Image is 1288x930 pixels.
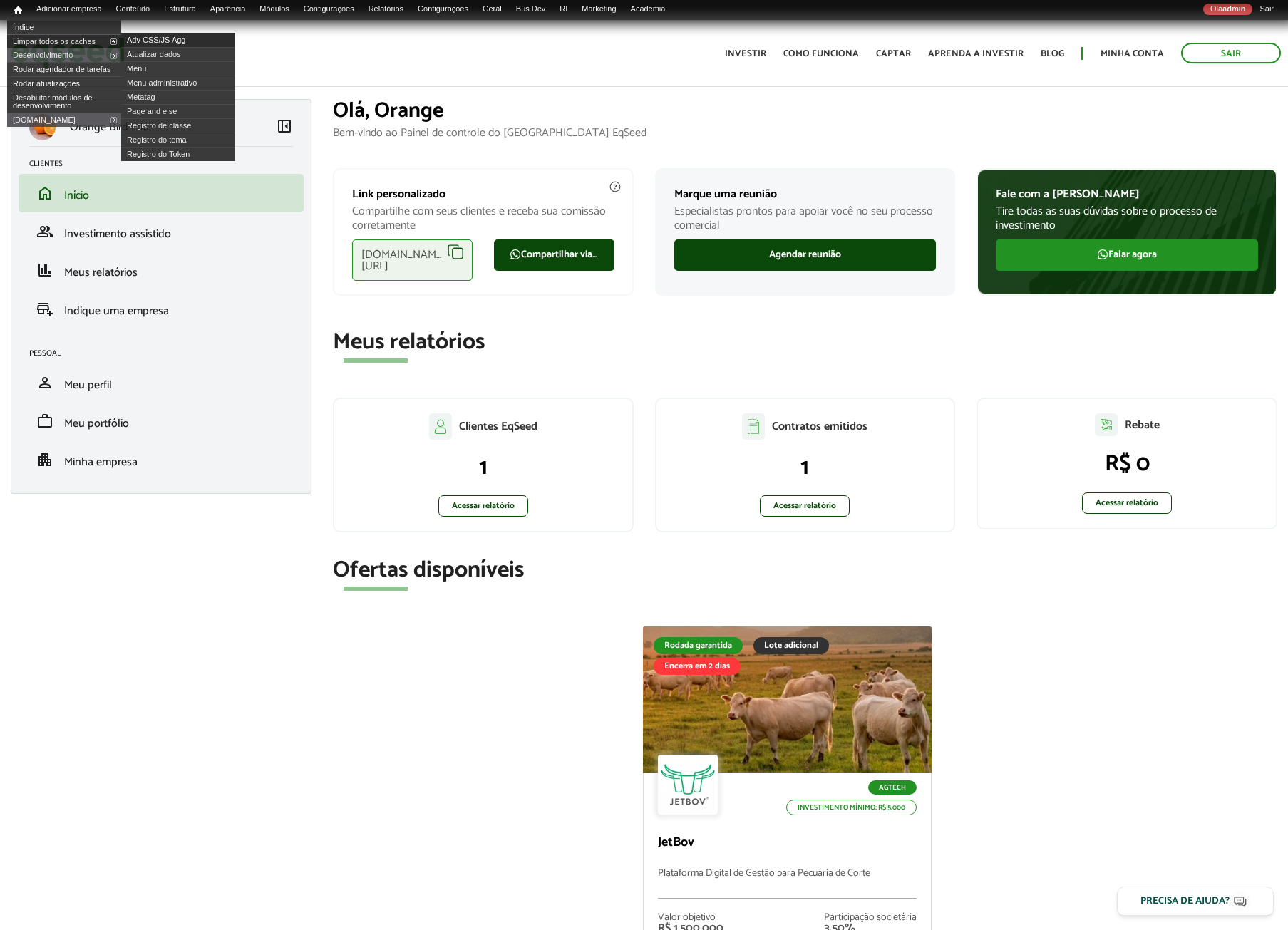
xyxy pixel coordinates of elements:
span: Indique uma empresa [64,301,169,321]
div: Encerra em 2 dias [654,658,741,675]
li: Indique uma empresa [19,289,304,328]
p: Link personalizado [352,187,614,201]
img: agent-relatorio.svg [1095,413,1118,436]
a: Captar [876,49,911,58]
a: Minha conta [1101,49,1164,58]
p: Investimento mínimo: R$ 5.000 [786,800,917,815]
div: [DOMAIN_NAME][URL] [352,239,473,281]
p: Marque uma reunião [674,187,937,201]
li: Minha empresa [19,440,304,479]
img: agent-clientes.svg [429,413,452,439]
span: Meus relatórios [64,263,138,282]
div: Participação societária [824,913,917,923]
a: Sair [1252,4,1281,15]
a: Relatórios [361,4,411,15]
span: Início [64,186,89,205]
strong: admin [1222,4,1245,13]
h1: Olá, Orange [333,99,1277,123]
p: Tire todas as suas dúvidas sobre o processo de investimento [996,205,1258,232]
h2: Pessoal [29,349,304,358]
a: Agendar reunião [674,239,937,271]
p: Fale com a [PERSON_NAME] [996,187,1258,201]
a: Investir [725,49,766,58]
span: Meu perfil [64,376,112,395]
span: Meu portfólio [64,414,129,433]
a: Aparência [203,4,252,15]
p: R$ 0 [992,450,1262,477]
h2: Clientes [29,160,304,168]
p: JetBov [658,835,917,851]
a: Colapsar menu [276,118,293,138]
span: Investimento assistido [64,224,171,244]
a: Configurações [411,4,475,15]
div: Rodada garantida [654,637,743,654]
span: person [36,374,53,391]
p: Orange Bird Lda [70,120,149,134]
a: Conteúdo [109,4,158,15]
div: Valor objetivo [658,913,723,923]
p: Clientes EqSeed [459,420,537,433]
a: Marketing [575,4,623,15]
a: Módulos [252,4,297,15]
a: Como funciona [783,49,859,58]
a: Sair [1181,43,1281,63]
a: Acessar relatório [1082,492,1172,514]
li: Meu perfil [19,363,304,402]
a: Academia [624,4,673,15]
a: groupInvestimento assistido [29,223,293,240]
li: Investimento assistido [19,212,304,251]
a: workMeu portfólio [29,413,293,430]
a: financeMeus relatórios [29,262,293,279]
a: Oláadmin [1203,4,1252,15]
span: Início [14,5,22,15]
a: RI [552,4,575,15]
a: Configurações [297,4,361,15]
a: Falar agora [996,239,1258,271]
a: Aprenda a investir [928,49,1024,58]
li: Meus relatórios [19,251,304,289]
p: Contratos emitidos [772,420,867,433]
a: Adicionar empresa [29,4,109,15]
a: add_businessIndique uma empresa [29,300,293,317]
img: agent-contratos.svg [742,413,765,440]
span: group [36,223,53,240]
a: Blog [1041,49,1064,58]
p: Agtech [868,780,917,795]
li: Meu portfólio [19,402,304,440]
p: Bem-vindo ao Painel de controle do [GEOGRAPHIC_DATA] EqSeed [333,126,1277,140]
a: Acessar relatório [438,495,528,517]
p: Compartilhe com seus clientes e receba sua comissão corretamente [352,205,614,232]
span: add_business [36,300,53,317]
p: Rebate [1125,418,1160,432]
span: left_panel_close [276,118,293,135]
span: apartment [36,451,53,468]
p: 1 [349,454,618,481]
a: Acessar relatório [760,495,850,517]
span: work [36,413,53,430]
img: agent-meulink-info2.svg [609,180,622,193]
span: Minha empresa [64,453,138,472]
a: homeInício [29,185,293,202]
h2: Meus relatórios [333,330,1277,355]
p: Especialistas prontos para apoiar você no seu processo comercial [674,205,937,232]
a: Geral [475,4,509,15]
li: Início [19,174,304,212]
img: FaWhatsapp.svg [1097,249,1108,260]
a: personMeu perfil [29,374,293,391]
a: apartmentMinha empresa [29,451,293,468]
p: 1 [671,454,940,481]
a: Estrutura [157,4,203,15]
span: home [36,185,53,202]
p: Plataforma Digital de Gestão para Pecuária de Corte [658,868,917,899]
a: Bus Dev [509,4,553,15]
div: Lote adicional [753,637,829,654]
img: FaWhatsapp.svg [510,249,521,260]
a: Compartilhar via WhatsApp [494,239,614,271]
span: finance [36,262,53,279]
h2: Ofertas disponíveis [333,558,1277,583]
a: Início [7,4,29,17]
